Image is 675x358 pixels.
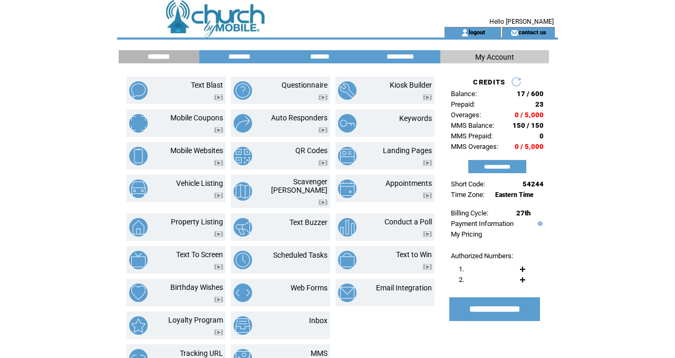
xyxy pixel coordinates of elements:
span: 0 [539,132,544,140]
img: video.png [214,231,223,237]
span: Short Code: [451,180,485,188]
img: qr-codes.png [234,147,252,165]
img: video.png [214,329,223,335]
img: video.png [423,264,432,270]
img: email-integration.png [338,284,356,302]
span: Time Zone: [451,191,485,199]
a: contact us [518,29,546,35]
img: video.png [423,160,432,166]
span: Billing Cycle: [451,209,488,217]
span: 27th [516,209,531,217]
span: CREDITS [473,78,505,86]
img: video.png [214,297,223,303]
span: 150 / 150 [513,121,544,129]
span: MMS Balance: [451,121,494,129]
a: Keywords [399,114,432,123]
span: 2. [459,276,464,284]
a: Scheduled Tasks [273,251,327,259]
img: video.png [214,160,223,166]
img: help.gif [535,221,543,226]
img: video.png [214,193,223,199]
img: inbox.png [234,316,252,335]
a: Mobile Websites [170,146,223,155]
img: loyalty-program.png [129,316,148,335]
a: Appointments [385,179,432,187]
span: 23 [535,100,544,108]
span: Overages: [451,111,481,119]
a: Inbox [309,316,327,325]
img: text-to-win.png [338,251,356,269]
img: landing-pages.png [338,147,356,165]
img: property-listing.png [129,218,148,237]
span: MMS Overages: [451,143,498,150]
img: video.png [319,127,327,133]
img: birthday-wishes.png [129,284,148,302]
a: Auto Responders [271,114,327,122]
img: video.png [319,160,327,166]
a: Vehicle Listing [176,179,223,187]
a: Property Listing [171,218,223,226]
img: web-forms.png [234,284,252,302]
img: auto-responders.png [234,114,252,133]
a: Kiosk Builder [390,81,432,89]
span: Authorized Numbers: [451,252,513,260]
img: account_icon.gif [461,29,469,37]
a: MMS [311,349,327,357]
a: Text To Screen [176,250,223,259]
span: 0 / 5,000 [515,111,544,119]
a: Loyalty Program [168,316,223,324]
a: Text Buzzer [290,218,327,227]
img: scheduled-tasks.png [234,251,252,269]
img: video.png [423,231,432,237]
a: My Pricing [451,230,482,238]
a: Text Blast [191,81,223,89]
img: questionnaire.png [234,81,252,100]
img: text-buzzer.png [234,218,252,237]
img: vehicle-listing.png [129,180,148,198]
img: video.png [214,264,223,270]
a: Web Forms [291,284,327,292]
img: contact_us_icon.gif [510,29,518,37]
span: 0 / 5,000 [515,143,544,150]
span: 1. [459,265,464,273]
a: Birthday Wishes [170,283,223,291]
a: Tracking URL [180,349,223,357]
a: Conduct a Poll [384,218,432,226]
img: keywords.png [338,114,356,133]
a: QR Codes [295,146,327,155]
a: logout [469,29,485,35]
span: MMS Prepaid: [451,132,493,140]
img: conduct-a-poll.png [338,218,356,237]
img: text-blast.png [129,81,148,100]
a: Email Integration [376,284,432,292]
a: Payment Information [451,220,514,228]
img: video.png [214,127,223,133]
img: mobile-websites.png [129,147,148,165]
span: Balance: [451,90,477,98]
a: Text to Win [396,250,432,259]
a: Landing Pages [383,146,432,155]
a: Mobile Coupons [170,114,223,122]
a: Questionnaire [282,81,327,89]
span: My Account [475,53,514,61]
img: scavenger-hunt.png [234,182,252,201]
img: video.png [319,200,327,205]
a: Scavenger [PERSON_NAME] [271,177,327,194]
img: video.png [214,95,223,100]
img: video.png [319,95,327,100]
span: Hello [PERSON_NAME] [489,18,554,25]
span: Prepaid: [451,100,475,108]
img: video.png [423,193,432,199]
img: appointments.png [338,180,356,198]
span: Eastern Time [495,191,534,199]
img: kiosk-builder.png [338,81,356,100]
img: text-to-screen.png [129,251,148,269]
img: video.png [423,95,432,100]
span: 17 / 600 [517,90,544,98]
img: mobile-coupons.png [129,114,148,133]
span: 54244 [523,180,544,188]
